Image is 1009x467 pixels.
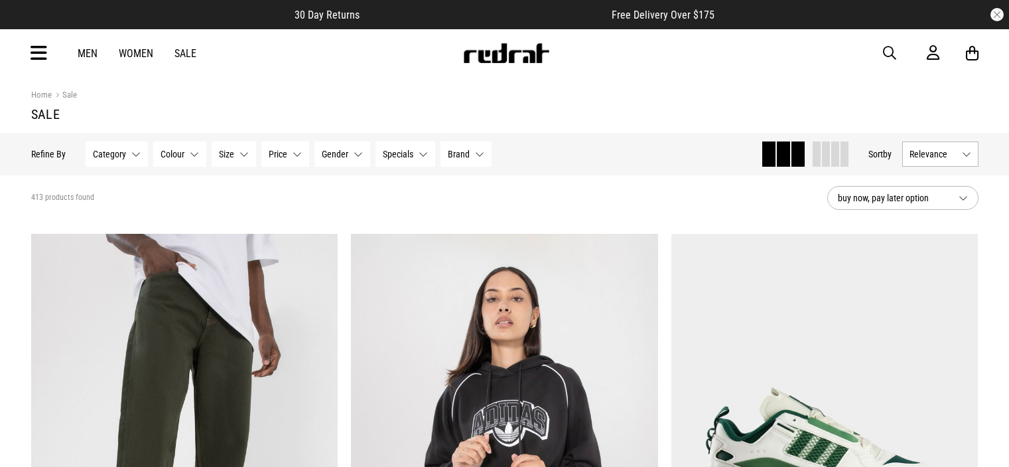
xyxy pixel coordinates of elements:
[174,47,196,60] a: Sale
[386,8,585,21] iframe: Customer reviews powered by Trustpilot
[31,193,94,203] span: 413 products found
[161,149,184,159] span: Colour
[314,141,370,167] button: Gender
[883,149,892,159] span: by
[78,47,98,60] a: Men
[269,149,287,159] span: Price
[827,186,978,210] button: buy now, pay later option
[868,146,892,162] button: Sortby
[153,141,206,167] button: Colour
[448,149,470,159] span: Brand
[902,141,978,167] button: Relevance
[52,90,77,102] a: Sale
[375,141,435,167] button: Specials
[909,149,957,159] span: Relevance
[31,90,52,100] a: Home
[322,149,348,159] span: Gender
[31,149,66,159] p: Refine By
[93,149,126,159] span: Category
[119,47,153,60] a: Women
[440,141,492,167] button: Brand
[86,141,148,167] button: Category
[219,149,234,159] span: Size
[383,149,413,159] span: Specials
[295,9,360,21] span: 30 Day Returns
[31,106,978,122] h1: Sale
[462,43,550,63] img: Redrat logo
[838,190,948,206] span: buy now, pay later option
[261,141,309,167] button: Price
[212,141,256,167] button: Size
[612,9,714,21] span: Free Delivery Over $175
